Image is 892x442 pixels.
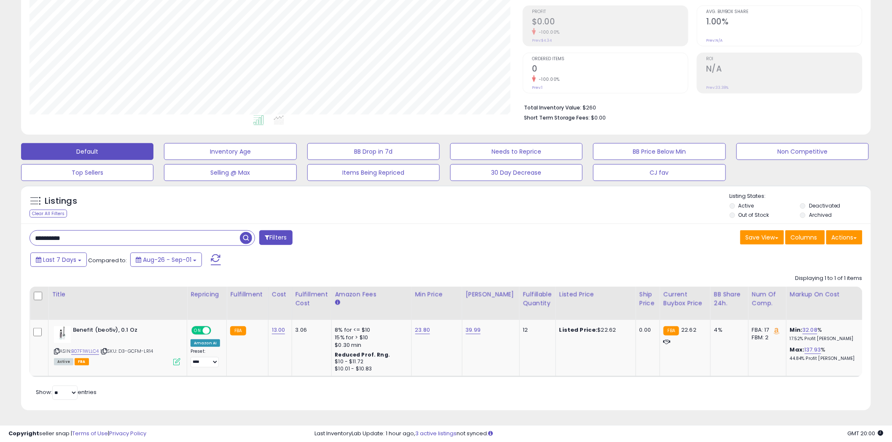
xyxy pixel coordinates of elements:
[706,57,862,61] span: ROI
[130,253,202,267] button: Aug-26 - Sep-01
[25,59,34,68] img: Profile image for Britney
[164,164,296,181] button: Selling @ Max
[191,290,223,299] div: Repricing
[52,290,183,299] div: Title
[8,429,39,437] strong: Copyright
[164,143,296,160] button: Inventory Age
[36,61,83,67] b: [PERSON_NAME]
[559,326,629,334] div: $22.62
[593,164,725,181] button: CJ fav
[532,85,543,90] small: Prev: 1
[54,358,73,365] span: All listings currently available for purchase on Amazon
[36,388,97,396] span: Show: entries
[7,77,138,294] div: Hi [PERSON_NAME],You're correct, if the listed price was manually changed to $30 in Seller Centra...
[40,276,47,282] button: Upload attachment
[681,326,696,334] span: 22.62
[524,114,590,121] b: Short Term Storage Fees:
[706,85,728,90] small: Prev: 33.38%
[8,430,146,438] div: seller snap | |
[795,274,862,282] div: Displaying 1 to 1 of 1 items
[24,5,38,18] img: Profile image for Britney
[790,290,863,299] div: Markup on Cost
[559,326,598,334] b: Listed Price:
[523,326,549,334] div: 12
[335,351,390,358] b: Reduced Prof. Rng.
[54,326,71,343] img: 31kCaS3fGzL._SL40_.jpg
[739,202,754,209] label: Active
[51,29,118,46] a: Investigation
[415,290,459,299] div: Min Price
[791,233,817,242] span: Columns
[296,326,325,334] div: 3.06
[450,164,583,181] button: 30 Day Decrease
[54,326,180,365] div: ASIN:
[803,326,818,334] a: 32.08
[192,327,203,334] span: ON
[785,230,825,245] button: Columns
[335,290,408,299] div: Amazon Fees
[450,143,583,160] button: Needs to Reprice
[848,429,884,437] span: 2025-09-10 20:00 GMT
[7,258,161,272] textarea: Message…
[71,348,99,355] a: B07F1WLLC4
[73,326,175,336] b: Benefit (beo5v), 0.1 Oz
[714,326,742,334] div: 4%
[13,140,132,206] div: The problem is that at the time of these orders, Amazon's inventory report said this item was out...
[30,210,67,218] div: Clear All Filters
[259,230,292,245] button: Filters
[296,290,328,308] div: Fulfillment Cost
[335,334,405,341] div: 15% for > $10
[664,290,707,308] div: Current Buybox Price
[524,104,581,111] b: Total Inventory Value:
[7,47,162,58] div: [DATE]
[21,164,153,181] button: Top Sellers
[790,346,805,354] b: Max:
[335,299,340,306] small: Amazon Fees.
[191,339,220,347] div: Amazon AI
[54,276,60,282] button: Start recording
[148,3,163,19] div: Close
[5,3,21,19] button: go back
[335,341,405,349] div: $0.30 min
[532,38,552,43] small: Prev: $4.34
[145,272,158,286] button: Send a message…
[536,76,560,83] small: -100.00%
[786,287,866,320] th: The percentage added to the cost of goods (COGS) that forms the calculator for Min & Max prices.
[30,253,87,267] button: Last 7 Days
[730,192,871,200] p: Listing States:
[230,326,246,335] small: FBA
[752,290,783,308] div: Num of Comp.
[752,334,780,341] div: FBM: 2
[335,365,405,373] div: $10.01 - $10.83
[100,348,153,354] span: | SKU: D3-GCFM-LR14
[706,17,862,28] h2: 1.00%
[272,326,285,334] a: 13.00
[88,256,127,264] span: Compared to:
[639,326,653,334] div: 0.00
[143,256,191,264] span: Aug-26 - Sep-01
[790,346,860,362] div: %
[132,3,148,19] button: Home
[536,29,560,35] small: -100.00%
[736,143,869,160] button: Non Competitive
[13,276,20,282] button: Emoji picker
[70,34,110,41] span: Investigation
[315,430,884,438] div: Last InventoryLab Update: 1 hour ago, not synced.
[739,211,769,218] label: Out of Stock
[593,143,725,160] button: BB Price Below Min
[72,429,108,437] a: Terms of Use
[809,211,832,218] label: Archived
[809,202,841,209] label: Deactivated
[416,429,457,437] a: 3 active listings
[523,290,552,308] div: Fulfillable Quantity
[13,210,132,260] div: So while Seller Snap never suggested or changed your price to $30, it looks like a different issu...
[335,326,405,334] div: 8% for <= $10
[559,290,632,299] div: Listed Price
[13,83,132,91] div: Hi [PERSON_NAME],
[41,4,96,11] h1: [PERSON_NAME]
[27,276,33,282] button: Gif picker
[790,356,860,362] p: 44.84% Profit [PERSON_NAME]
[75,358,89,365] span: FBA
[532,17,688,28] h2: $0.00
[532,10,688,14] span: Profit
